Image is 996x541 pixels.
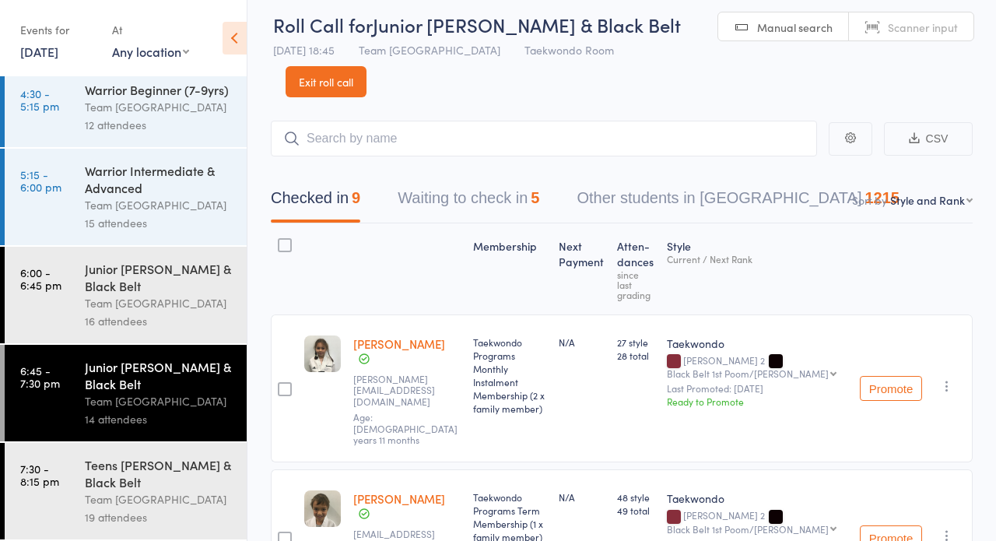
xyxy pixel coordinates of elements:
button: Promote [860,376,922,401]
span: Scanner input [888,19,958,35]
div: 5 [531,189,539,206]
a: 5:15 -6:00 pmWarrior Intermediate & AdvancedTeam [GEOGRAPHIC_DATA]15 attendees [5,149,247,245]
div: N/A [559,335,605,349]
time: 6:00 - 6:45 pm [20,266,61,291]
a: [PERSON_NAME] [353,490,445,507]
span: Age: [DEMOGRAPHIC_DATA] years 11 months [353,410,458,446]
div: Any location [112,43,189,60]
div: 16 attendees [85,312,233,330]
span: Manual search [757,19,833,35]
div: Taekwondo Programs Monthly Instalment Membership (2 x family member) [473,335,546,415]
time: 4:30 - 5:15 pm [20,87,59,112]
div: Warrior Intermediate & Advanced [85,162,233,196]
small: Dora.nikolaou2@gmail.com [353,374,461,407]
time: 5:15 - 6:00 pm [20,168,61,193]
span: 27 style [617,335,654,349]
button: Other students in [GEOGRAPHIC_DATA]1215 [577,181,900,223]
div: Style [661,230,854,307]
div: 9 [352,189,360,206]
div: Current / Next Rank [667,254,847,264]
img: image1558741844.png [304,335,341,372]
div: Team [GEOGRAPHIC_DATA] [85,392,233,410]
span: 49 total [617,504,654,517]
div: [PERSON_NAME] 2 [667,355,847,378]
div: Junior [PERSON_NAME] & Black Belt [85,358,233,392]
div: Style and Rank [890,192,965,208]
div: Teens [PERSON_NAME] & Black Belt [85,456,233,490]
div: 1215 [864,189,900,206]
a: [PERSON_NAME] [353,335,445,352]
span: Team [GEOGRAPHIC_DATA] [359,42,500,58]
span: Roll Call for [273,12,373,37]
div: [PERSON_NAME] 2 [667,510,847,533]
div: since last grading [617,269,654,300]
time: 7:30 - 8:15 pm [20,462,59,487]
label: Sort by [852,192,887,208]
a: 7:30 -8:15 pmTeens [PERSON_NAME] & Black BeltTeam [GEOGRAPHIC_DATA]19 attendees [5,443,247,539]
div: Taekwondo [667,490,847,506]
div: Ready to Promote [667,395,847,408]
div: Black Belt 1st Poom/[PERSON_NAME] [667,524,829,534]
a: 6:45 -7:30 pmJunior [PERSON_NAME] & Black BeltTeam [GEOGRAPHIC_DATA]14 attendees [5,345,247,441]
div: Events for [20,17,96,43]
div: Next Payment [552,230,611,307]
div: Team [GEOGRAPHIC_DATA] [85,490,233,508]
img: image1584139489.png [304,490,341,527]
a: [DATE] [20,43,58,60]
span: 28 total [617,349,654,362]
div: 14 attendees [85,410,233,428]
div: 12 attendees [85,116,233,134]
div: Warrior Beginner (7-9yrs) [85,81,233,98]
a: Exit roll call [286,66,366,97]
small: Last Promoted: [DATE] [667,383,847,394]
div: 19 attendees [85,508,233,526]
div: Black Belt 1st Poom/[PERSON_NAME] [667,368,829,378]
div: Atten­dances [611,230,661,307]
span: [DATE] 18:45 [273,42,335,58]
input: Search by name [271,121,817,156]
div: 15 attendees [85,214,233,232]
span: 48 style [617,490,654,504]
div: Team [GEOGRAPHIC_DATA] [85,196,233,214]
a: 6:00 -6:45 pmJunior [PERSON_NAME] & Black BeltTeam [GEOGRAPHIC_DATA]16 attendees [5,247,247,343]
div: N/A [559,490,605,504]
a: 4:30 -5:15 pmWarrior Beginner (7-9yrs)Team [GEOGRAPHIC_DATA]12 attendees [5,68,247,147]
span: Junior [PERSON_NAME] & Black Belt [373,12,681,37]
div: Team [GEOGRAPHIC_DATA] [85,98,233,116]
button: Checked in9 [271,181,360,223]
time: 6:45 - 7:30 pm [20,364,60,389]
button: CSV [884,122,973,156]
span: Taekwondo Room [524,42,614,58]
div: Junior [PERSON_NAME] & Black Belt [85,260,233,294]
div: Taekwondo [667,335,847,351]
div: Membership [467,230,552,307]
div: Team [GEOGRAPHIC_DATA] [85,294,233,312]
button: Waiting to check in5 [398,181,539,223]
div: At [112,17,189,43]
